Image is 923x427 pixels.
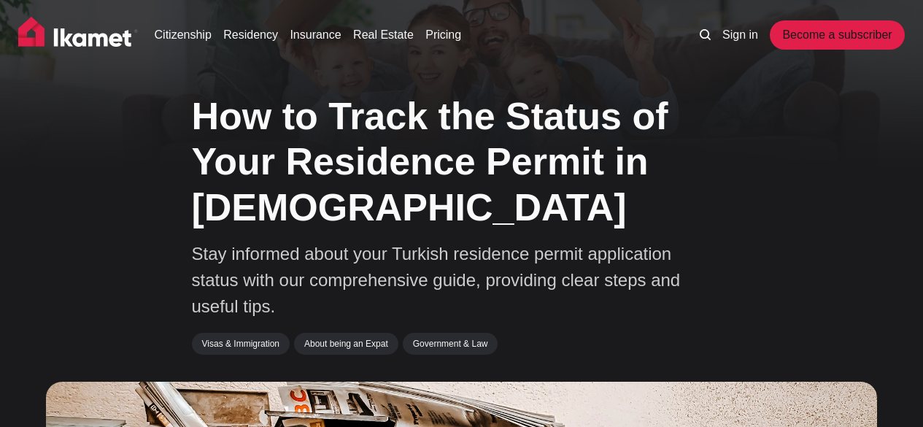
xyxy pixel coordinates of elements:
[770,20,904,50] a: Become a subscriber
[294,333,398,355] a: About being an Expat
[155,26,212,44] a: Citizenship
[722,26,758,44] a: Sign in
[223,26,278,44] a: Residency
[192,241,703,320] p: Stay informed about your Turkish residence permit application status with our comprehensive guide...
[192,333,290,355] a: Visas & Immigration
[425,26,461,44] a: Pricing
[290,26,341,44] a: Insurance
[353,26,414,44] a: Real Estate
[18,17,138,53] img: Ikamet home
[403,333,498,355] a: Government & Law
[192,93,732,230] h1: How to Track the Status of Your Residence Permit in [DEMOGRAPHIC_DATA]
